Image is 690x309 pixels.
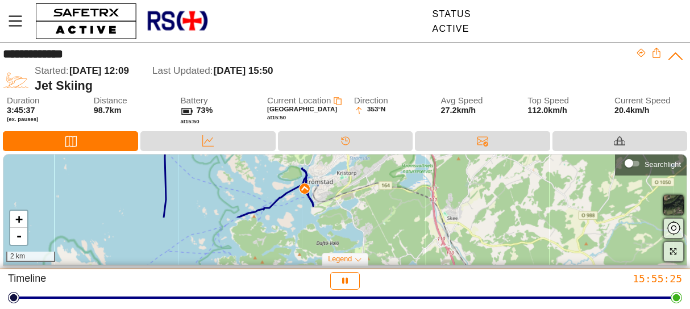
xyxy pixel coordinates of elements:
div: Searchlight [621,155,681,172]
span: Top Speed [527,96,600,106]
a: Zoom out [10,228,27,245]
span: 353° [367,106,381,115]
div: Searchlight [645,160,681,169]
div: Equipment [552,131,687,151]
div: Jet Skiing [35,78,636,93]
div: Timeline [8,272,230,290]
div: Timeline [278,131,413,151]
span: 73% [196,106,213,115]
span: at 15:50 [180,118,199,124]
span: Direction [354,96,427,106]
div: Map [3,131,138,151]
a: Zoom in [10,211,27,228]
img: Equipment_Black.svg [614,135,625,147]
img: RescueLogo.png [146,3,209,40]
span: 27.2km/h [441,106,476,115]
span: N [381,106,385,115]
div: 2 km [6,252,55,262]
span: 112.0km/h [527,106,567,115]
span: 98.7km [94,106,122,115]
div: 15:55:25 [460,272,682,285]
span: Avg Speed [441,96,514,106]
img: JET_SKIING.svg [3,65,29,91]
span: 20.4km/h [614,106,687,115]
img: PathDirectionCurrent.svg [300,184,309,193]
span: [GEOGRAPHIC_DATA] [267,106,337,112]
span: [DATE] 12:09 [69,65,129,76]
span: Distance [94,96,167,106]
span: Current Location [267,95,331,105]
span: Duration [7,96,80,106]
div: Status [433,9,471,19]
span: Started: [35,65,69,76]
span: at 15:50 [267,114,286,120]
span: (ex. pauses) [7,116,80,123]
span: Legend [328,255,352,263]
span: Battery [180,96,253,106]
span: 3:45:37 [7,106,35,115]
div: Data [140,131,275,151]
div: Messages [415,131,550,151]
span: Current Speed [614,96,687,106]
span: Last Updated: [152,65,213,76]
div: Active [433,24,471,34]
span: [DATE] 15:50 [213,65,273,76]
